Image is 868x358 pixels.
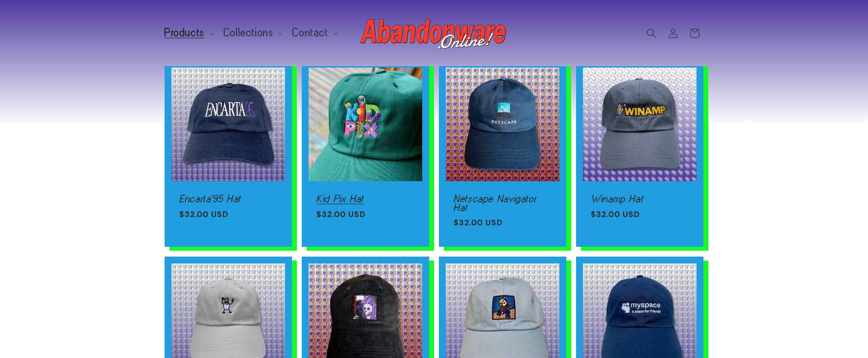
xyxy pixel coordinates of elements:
span: Collections [224,28,274,37]
a: Abandonware [357,10,511,56]
a: Kid Pix Hat [316,194,414,203]
summary: Products [159,23,218,43]
summary: Contact [287,23,341,43]
img: Abandonware [361,14,507,53]
a: Encarta'95 Hat [179,194,277,203]
a: Winamp Hat [591,194,689,203]
summary: Search [641,23,662,44]
a: Netscape Navigator Hat [454,194,552,212]
summary: Collections [218,23,287,43]
span: Contact [292,28,328,37]
span: Products [165,28,205,37]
